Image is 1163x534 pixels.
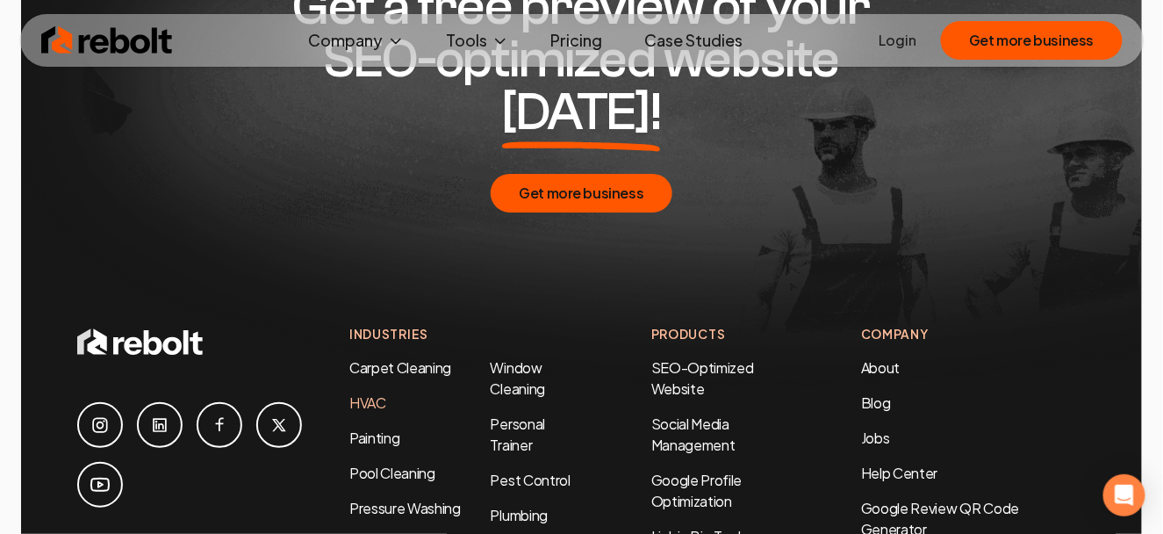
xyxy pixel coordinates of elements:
[502,86,661,139] span: [DATE]!
[41,23,173,58] img: Rebolt Logo
[537,23,617,58] a: Pricing
[651,325,791,343] h4: Products
[879,30,916,51] a: Login
[491,415,545,454] a: Personal Trainer
[491,506,548,524] a: Plumbing
[861,464,937,482] a: Help Center
[1103,474,1145,516] div: Open Intercom Messenger
[491,174,671,213] button: Get more business
[349,464,435,482] a: Pool Cleaning
[349,393,386,412] a: HVAC
[861,325,1086,343] h4: Company
[433,23,523,58] button: Tools
[491,471,571,489] a: Pest Control
[349,429,399,447] a: Painting
[651,358,754,398] a: SEO-Optimized Website
[861,393,891,412] a: Blog
[295,23,419,58] button: Company
[631,23,757,58] a: Case Studies
[349,358,451,377] a: Carpet Cleaning
[651,415,736,454] a: Social Media Management
[349,325,581,343] h4: Industries
[349,499,461,517] a: Pressure Washing
[941,21,1122,60] button: Get more business
[491,358,545,398] a: Window Cleaning
[651,471,743,510] a: Google Profile Optimization
[861,429,890,447] a: Jobs
[861,358,900,377] a: About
